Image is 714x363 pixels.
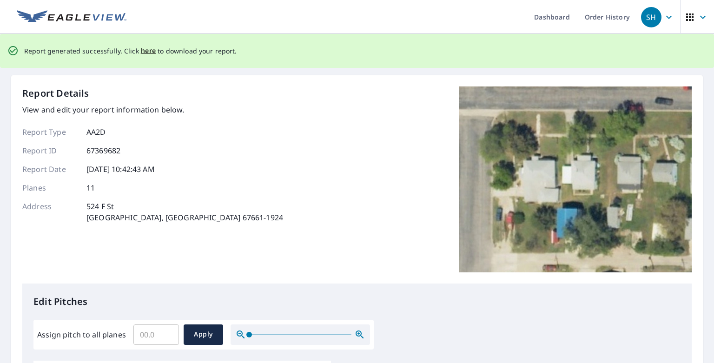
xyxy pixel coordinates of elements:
[459,86,692,272] img: Top image
[86,164,155,175] p: [DATE] 10:42:43 AM
[22,145,78,156] p: Report ID
[141,45,156,57] button: here
[86,182,95,193] p: 11
[22,104,283,115] p: View and edit your report information below.
[86,126,106,138] p: AA2D
[22,182,78,193] p: Planes
[24,45,237,57] p: Report generated successfully. Click to download your report.
[641,7,661,27] div: SH
[184,324,223,345] button: Apply
[86,201,283,223] p: 524 F St [GEOGRAPHIC_DATA], [GEOGRAPHIC_DATA] 67661-1924
[17,10,126,24] img: EV Logo
[86,145,120,156] p: 67369682
[22,164,78,175] p: Report Date
[22,86,89,100] p: Report Details
[133,322,179,348] input: 00.0
[37,329,126,340] label: Assign pitch to all planes
[33,295,681,309] p: Edit Pitches
[191,329,216,340] span: Apply
[22,126,78,138] p: Report Type
[22,201,78,223] p: Address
